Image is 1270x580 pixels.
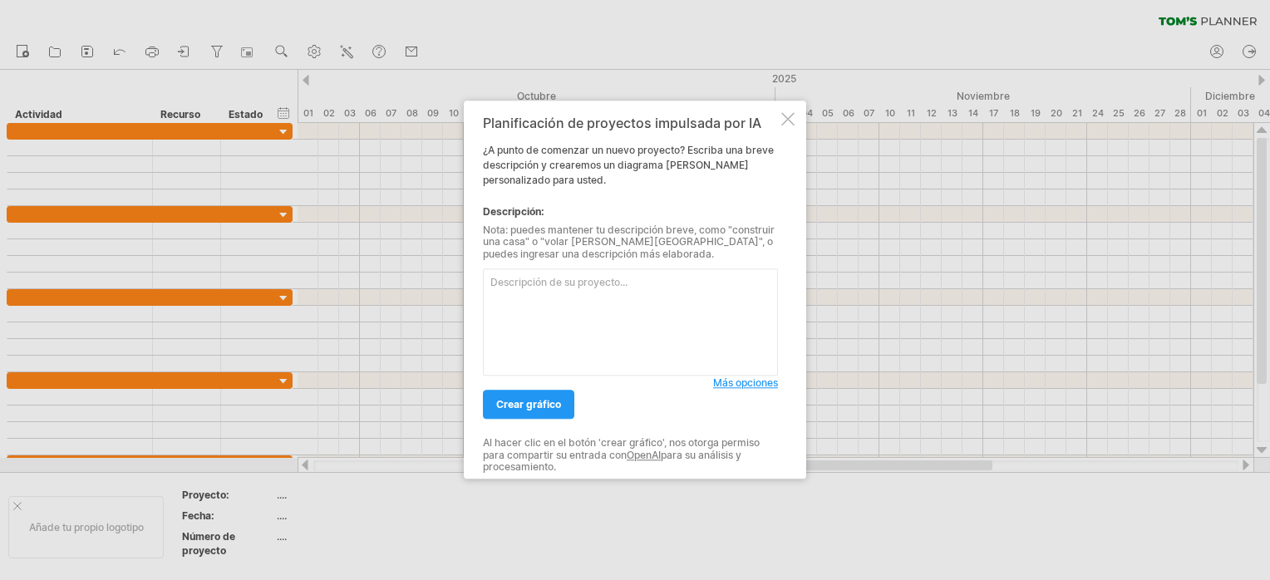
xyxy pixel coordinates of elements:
[496,399,561,411] span: Crear gráfico
[483,144,774,186] font: ¿A punto de comenzar un nuevo proyecto? Escriba una breve descripción y crearemos un diagrama [PE...
[483,224,778,260] div: Nota: puedes mantener tu descripción breve, como "construir una casa" o "volar [PERSON_NAME][GEOG...
[483,204,778,219] div: Descripción:
[713,377,778,390] span: Más opciones
[627,449,661,461] a: OpenAI
[713,376,778,391] a: Más opciones
[483,391,574,420] a: Crear gráfico
[483,438,778,474] div: Al hacer clic en el botón 'crear gráfico', nos otorga permiso para compartir su entrada con para ...
[483,116,778,130] div: Planificación de proyectos impulsada por IA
